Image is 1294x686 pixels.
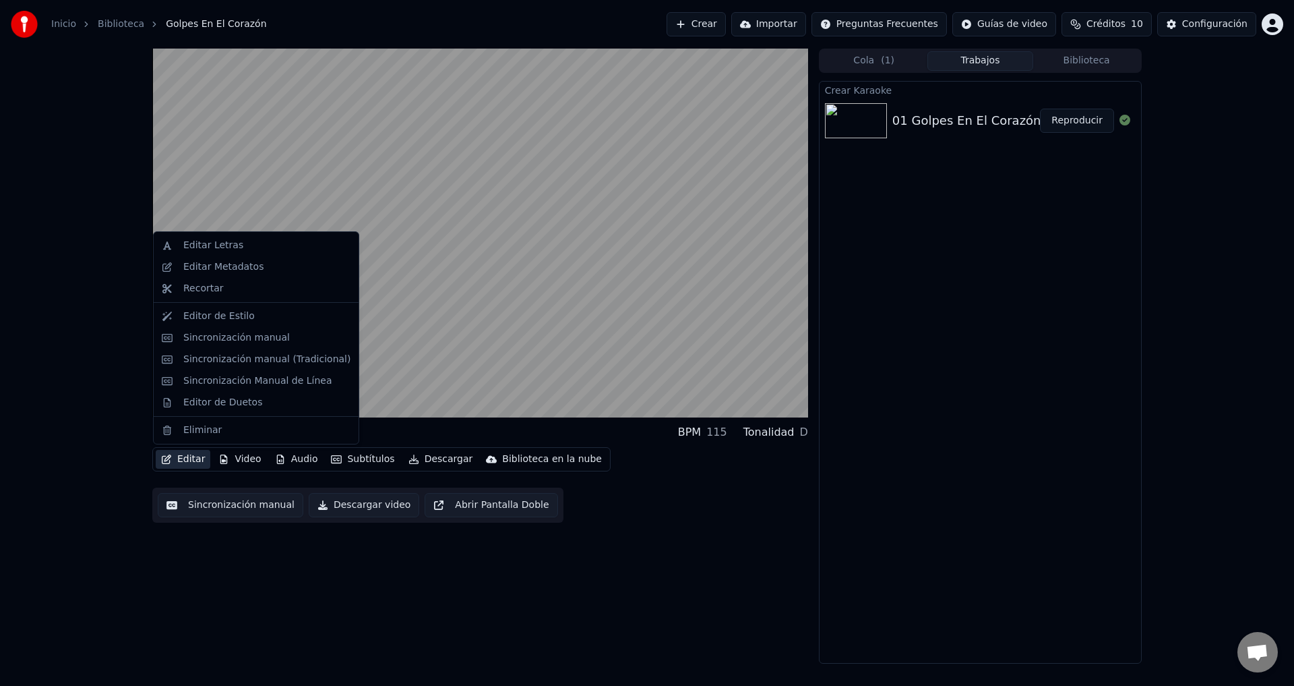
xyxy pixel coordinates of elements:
div: Tonalidad [743,424,795,440]
button: Créditos10 [1061,12,1152,36]
button: Configuración [1157,12,1256,36]
button: Subtítulos [326,450,400,469]
div: Golpes En El Corazón [152,423,296,442]
button: Descargar video [309,493,419,517]
button: Importar [731,12,806,36]
button: Sincronización manual [158,493,303,517]
div: Recortar [183,282,224,295]
div: Biblioteca en la nube [502,453,602,466]
span: 10 [1131,18,1143,31]
div: Editar Letras [183,239,243,252]
button: Reproducir [1040,109,1114,133]
a: Inicio [51,18,76,31]
div: D [800,424,808,440]
a: Biblioteca [98,18,144,31]
button: Trabajos [927,51,1034,71]
div: Editor de Estilo [183,310,255,323]
div: Crear Karaoke [820,82,1141,98]
div: Sincronización manual [183,331,290,345]
div: Configuración [1182,18,1247,31]
button: Video [213,450,266,469]
div: 115 [706,424,727,440]
div: Chat abierto [1237,632,1278,673]
span: Golpes En El Corazón [166,18,266,31]
button: Descargar [403,450,479,469]
button: Guías de video [952,12,1056,36]
button: Preguntas Frecuentes [811,12,947,36]
button: Editar [156,450,210,469]
div: Sincronización manual (Tradicional) [183,353,350,366]
button: Audio [270,450,323,469]
div: Sincronización Manual de Línea [183,374,332,388]
div: Editor de Duetos [183,396,262,409]
img: youka [11,11,38,38]
button: Abrir Pantalla Doble [425,493,557,517]
button: Crear [667,12,726,36]
div: Eliminar [183,424,222,437]
span: Créditos [1086,18,1126,31]
div: Editar Metadatos [183,260,264,274]
div: BPM [678,424,701,440]
button: Cola [821,51,927,71]
span: ( 1 ) [881,54,894,67]
nav: breadcrumb [51,18,267,31]
button: Biblioteca [1033,51,1140,71]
